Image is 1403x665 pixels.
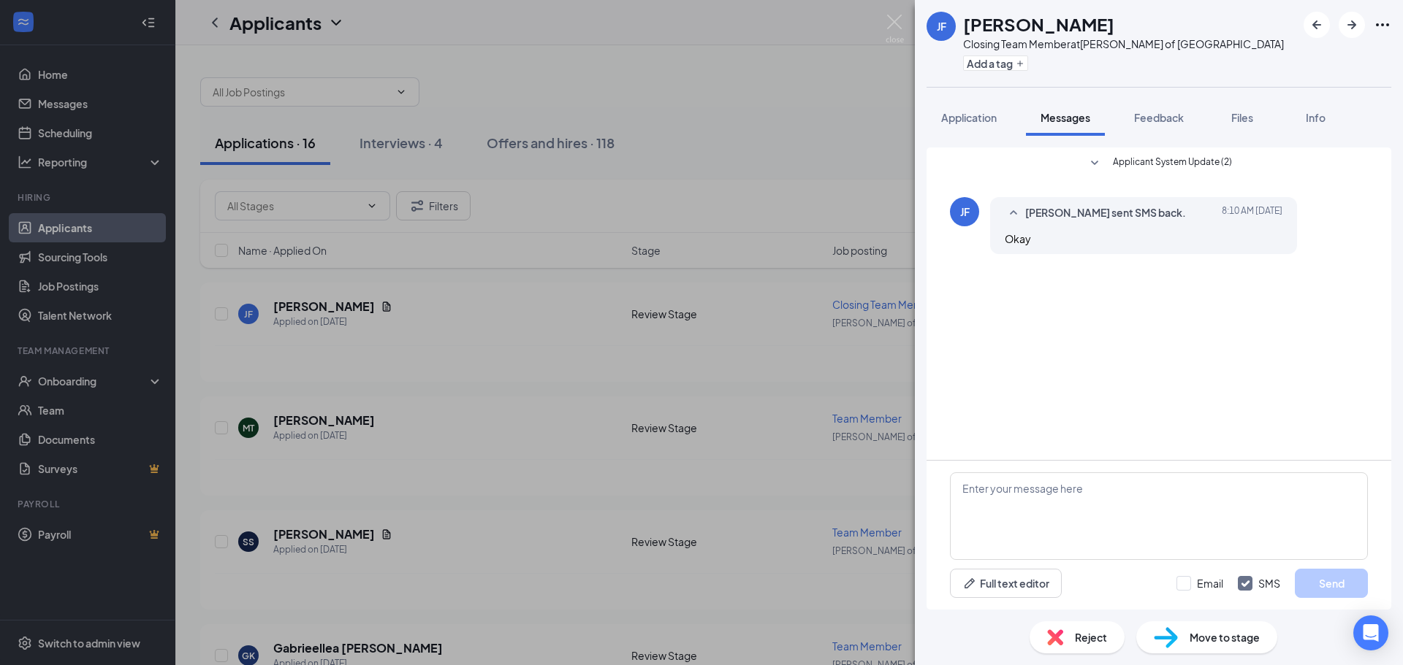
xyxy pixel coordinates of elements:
h1: [PERSON_NAME] [963,12,1114,36]
svg: Plus [1016,59,1024,68]
div: Open Intercom Messenger [1353,615,1388,650]
button: Send [1295,569,1368,598]
span: Applicant System Update (2) [1113,155,1232,172]
button: ArrowLeftNew [1304,12,1330,38]
span: Files [1231,111,1253,124]
svg: ArrowLeftNew [1308,16,1326,34]
span: Reject [1075,629,1107,645]
span: [DATE] 8:10 AM [1222,204,1282,222]
svg: SmallChevronDown [1086,155,1103,172]
span: [PERSON_NAME] sent SMS back. [1025,204,1186,222]
button: ArrowRight [1339,12,1365,38]
svg: Pen [962,576,977,591]
span: Move to stage [1190,629,1260,645]
span: Feedback [1134,111,1184,124]
svg: Ellipses [1374,16,1391,34]
button: SmallChevronDownApplicant System Update (2) [1086,155,1232,172]
div: Closing Team Member at [PERSON_NAME] of [GEOGRAPHIC_DATA] [963,36,1284,51]
svg: ArrowRight [1343,16,1361,34]
div: JF [937,19,946,34]
button: PlusAdd a tag [963,55,1028,71]
svg: SmallChevronUp [1005,204,1022,222]
span: Info [1306,111,1326,124]
span: Application [941,111,997,124]
span: Okay [1005,232,1031,245]
span: Messages [1041,111,1090,124]
button: Full text editorPen [950,569,1062,598]
div: JF [960,204,970,219]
